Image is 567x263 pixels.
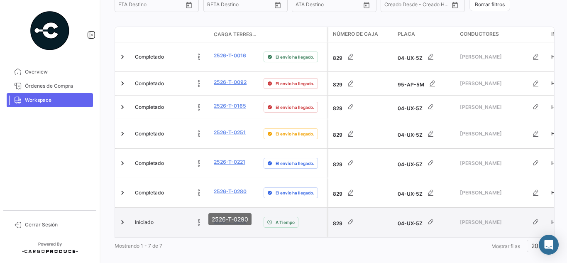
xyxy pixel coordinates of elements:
[460,30,499,38] span: Conductores
[276,80,314,87] span: El envío ha llegado.
[276,130,314,137] span: El envío ha llegado.
[214,188,247,195] a: 2526-T-0280
[135,53,164,61] span: Completado
[491,243,520,249] span: Mostrar filas
[7,79,93,93] a: Órdenes de Compra
[214,129,246,136] a: 2526-T-0251
[333,155,391,172] div: 829
[398,214,453,231] div: 04-UX-5Z
[214,79,247,86] a: 2526-T-0092
[118,189,127,197] a: Expand/Collapse Row
[460,103,528,111] span: [PERSON_NAME]
[115,243,162,249] span: Mostrando 1 - 7 de 7
[25,82,90,90] span: Órdenes de Compra
[135,130,164,138] span: Completado
[139,3,170,9] input: Hasta
[460,53,528,61] span: [PERSON_NAME]
[118,130,127,138] a: Expand/Collapse Row
[135,189,164,197] span: Completado
[25,68,90,76] span: Overview
[118,103,127,111] a: Expand/Collapse Row
[7,93,93,107] a: Workspace
[394,27,457,42] datatable-header-cell: Placa
[118,218,127,226] a: Expand/Collapse Row
[276,160,314,167] span: El envío ha llegado.
[276,104,314,111] span: El envío ha llegado.
[214,102,246,110] a: 2526-T-0165
[29,10,71,52] img: powered-by.png
[333,30,378,38] span: Número de Caja
[460,80,528,87] span: [PERSON_NAME]
[135,219,154,226] span: Iniciado
[208,213,252,225] div: 2526-T-0290
[398,99,453,116] div: 04-UX-5Z
[460,219,528,226] span: [PERSON_NAME]
[118,79,127,88] a: Expand/Collapse Row
[276,189,314,196] span: El envío ha llegado.
[296,3,321,9] input: ATA Desde
[135,80,164,87] span: Completado
[210,27,260,42] datatable-header-cell: Carga Terrestre #
[327,3,357,9] input: ATA Hasta
[460,160,528,167] span: [PERSON_NAME]
[333,75,391,92] div: 829
[276,54,314,60] span: El envío ha llegado.
[398,155,453,172] div: 04-UX-5Z
[398,125,453,142] div: 04-UX-5Z
[398,49,453,65] div: 04-UX-5Z
[260,31,327,38] datatable-header-cell: Delay Status
[118,159,127,167] a: Expand/Collapse Row
[398,75,453,92] div: 95-AP-5M
[214,158,245,166] a: 2526-T-0221
[207,3,222,9] input: Desde
[460,189,528,197] span: [PERSON_NAME]
[384,3,413,9] input: Creado Desde
[457,27,548,42] datatable-header-cell: Conductores
[539,235,559,255] div: Abrir Intercom Messenger
[132,31,210,38] datatable-header-cell: Estado
[214,31,257,38] span: Carga Terrestre #
[333,99,391,116] div: 829
[214,52,246,59] a: 2526-T-0016
[333,49,391,65] div: 829
[398,184,453,201] div: 04-UX-5Z
[228,3,259,9] input: Hasta
[25,221,90,229] span: Cerrar Sesión
[25,96,90,104] span: Workspace
[135,103,164,111] span: Completado
[460,130,528,138] span: [PERSON_NAME]
[398,30,415,38] span: Placa
[333,125,391,142] div: 829
[418,3,449,9] input: Creado Hasta
[118,3,133,9] input: Desde
[135,160,164,167] span: Completado
[328,27,394,42] datatable-header-cell: Número de Caja
[531,242,538,249] span: 20
[276,219,295,226] span: A Tiempo
[118,53,127,61] a: Expand/Collapse Row
[7,65,93,79] a: Overview
[333,214,391,231] div: 829
[333,184,391,201] div: 829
